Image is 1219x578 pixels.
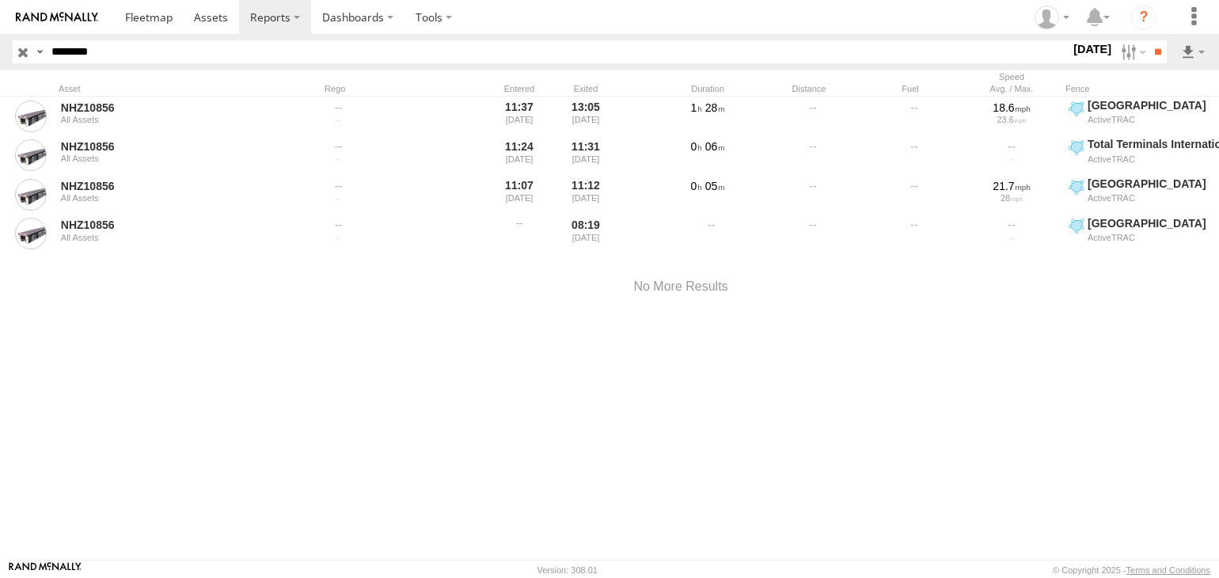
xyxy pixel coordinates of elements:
span: 06 [705,140,725,153]
div: 11:12 [DATE] [556,177,616,213]
span: 28 [705,101,725,114]
div: Rego [325,83,483,94]
div: Fuel [863,83,958,94]
div: Distance [761,83,856,94]
span: 1 [691,101,702,114]
div: 13:05 [DATE] [556,98,616,135]
div: All Assets [61,154,278,163]
a: NHZ10856 [61,101,278,115]
label: [DATE] [1070,40,1115,58]
span: 0 [691,180,702,192]
div: 11:24 [DATE] [489,137,549,173]
div: Asset [59,83,280,94]
div: All Assets [61,233,278,242]
div: Entered [489,83,549,94]
i: ? [1131,5,1156,30]
span: 0 [691,140,702,153]
div: 18.6 [966,101,1057,115]
div: Version: 308.01 [537,565,598,575]
a: Terms and Conditions [1126,565,1210,575]
div: All Assets [61,193,278,203]
div: Duration [660,83,755,94]
div: Zulema McIntosch [1029,6,1075,29]
label: Export results as... [1179,40,1206,63]
a: NHZ10856 [61,179,278,193]
div: 21.7 [966,179,1057,193]
div: © Copyright 2025 - [1053,565,1210,575]
a: Visit our Website [9,562,82,578]
div: Entered prior to selected date range [489,216,549,253]
img: rand-logo.svg [16,12,98,23]
div: 08:19 [DATE] [556,216,616,253]
a: NHZ10856 [61,139,278,154]
span: 05 [705,180,725,192]
div: Exited [556,83,616,94]
label: Search Query [33,40,46,63]
div: All Assets [61,115,278,124]
div: 23.6 [966,115,1057,124]
div: 11:37 [DATE] [489,98,549,135]
label: Search Filter Options [1115,40,1149,63]
a: NHZ10856 [61,218,278,232]
div: 11:07 [DATE] [489,177,549,213]
div: 28 [966,193,1057,203]
div: 11:31 [DATE] [556,137,616,173]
